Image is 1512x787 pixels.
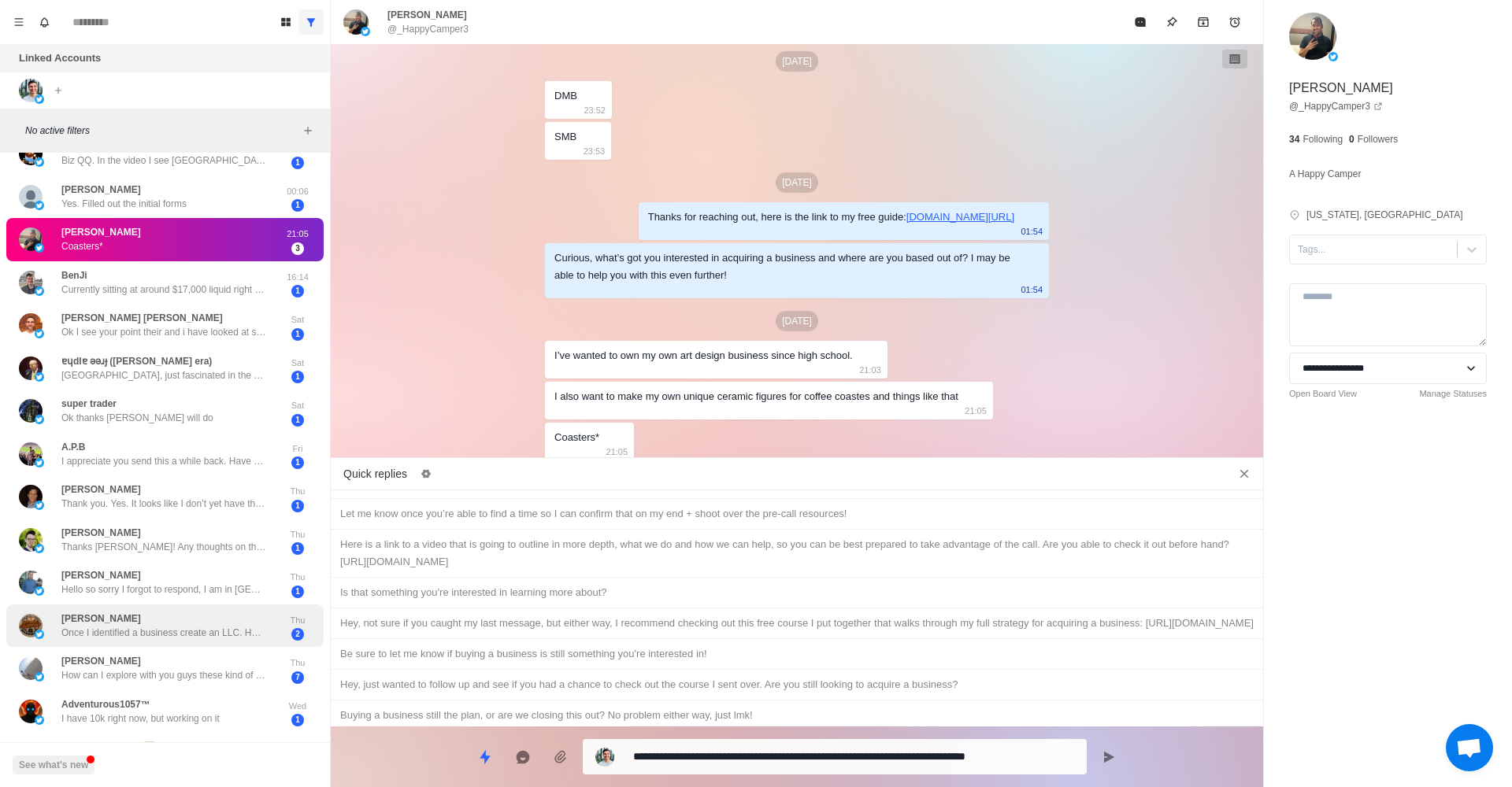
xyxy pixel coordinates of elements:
div: Let me know once you’re able to find a time so I can confirm that on my end + shoot over the pre-... [340,505,1254,523]
p: 34 [1289,132,1299,146]
p: Quick replies [343,466,407,482]
div: Be sure to let me know if buying a business is still something you're interested in! [340,645,1254,663]
button: Notifications [31,9,57,35]
button: Add filters [298,121,317,140]
button: Send message [1093,741,1125,773]
div: Coasters* [554,429,599,446]
div: I also want to make my own unique ceramic figures for coffee coastes and things like that [554,388,958,405]
img: picture [35,286,44,296]
p: I have 10k right now, but working on it [61,711,220,726]
p: Fri [278,442,317,456]
p: A Happy Camper [1289,165,1361,183]
div: Hey, just wanted to follow up and see if you had a chance to check out the course I sent over. Ar... [340,676,1254,693]
p: [PERSON_NAME] [61,225,141,239]
p: Thanks [PERSON_NAME]! Any thoughts on the question above? [61,540,266,554]
img: picture [343,9,369,35]
span: 1 [291,414,304,427]
div: SMB [554,128,576,146]
p: super trader [61,397,117,411]
p: Adventurous1057™ [61,697,150,711]
p: ɐɥdlɐ əəɹɟ ([PERSON_NAME] era) [61,354,212,368]
p: 01:54 [1021,223,1043,240]
p: Ok I see your point their and i have looked at some options but their is not many options on a bu... [61,325,266,339]
img: picture [1289,13,1336,60]
span: 1 [291,371,304,383]
a: Open Board View [1289,387,1357,401]
p: Followers [1358,132,1398,146]
span: 7 [291,671,304,684]
p: [PERSON_NAME] [387,8,467,22]
button: Add reminder [1219,6,1251,38]
p: Hello so sorry I forgot to respond, I am in [GEOGRAPHIC_DATA]. Your content is what sparked my in... [61,582,266,597]
p: [GEOGRAPHIC_DATA], just fascinated in the prospect of middlemanning businesses. [61,368,266,382]
button: Add media [545,741,576,773]
p: Yes. Filled out the initial forms [61,197,187,211]
p: 23:53 [584,142,606,160]
button: Close quick replies [1232,461,1257,486]
p: 21:03 [859,361,881,379]
a: @_HappyCamper3 [1289,99,1383,113]
img: picture [19,399,43,423]
button: Pin [1156,6,1188,38]
img: picture [19,227,43,251]
p: Sat [278,357,317,370]
p: @_HappyCamper3 [387,22,469,36]
button: Board View [273,9,298,35]
p: Biz QQ. In the video I see [GEOGRAPHIC_DATA]. I ask because I was curious if the business you fou... [61,153,266,168]
img: picture [19,357,43,380]
div: Buying a business still the plan, or are we closing this out? No problem either way, just lmk! [340,707,1254,724]
a: [DOMAIN_NAME][URL] [906,211,1014,223]
img: picture [19,700,43,723]
p: 00:06 [278,185,317,198]
p: [PERSON_NAME] ❎ [61,740,155,754]
img: picture [35,715,44,725]
img: picture [19,485,43,508]
p: 01:54 [1021,281,1043,298]
span: 1 [291,285,304,297]
p: 16:14 [278,271,317,284]
img: picture [595,748,614,767]
span: 1 [291,500,304,512]
p: No active filters [25,124,298,138]
img: picture [19,185,43,209]
div: Open chat [1446,724,1493,771]
p: Coasters* [61,239,103,253]
p: [PERSON_NAME] [61,611,141,626]
img: picture [35,94,44,104]
p: How can I explore with you guys these kind of alternatives [61,668,266,682]
p: [PERSON_NAME] [61,568,141,582]
button: Menu [6,9,31,35]
img: picture [19,656,43,680]
span: 1 [291,586,304,598]
p: Once I identified a business create an LLC. Honestly, mostly what I’ve seen you and others post a... [61,626,266,640]
button: See what's new [13,756,94,774]
img: picture [19,528,43,552]
p: Thu [278,656,317,670]
span: 3 [291,242,304,255]
img: picture [361,27,370,36]
span: 1 [291,157,304,169]
p: 21:05 [606,443,628,460]
p: Thu [278,571,317,584]
img: picture [19,614,43,637]
p: [PERSON_NAME] [61,183,141,197]
div: Hey, not sure if you caught my last message, but either way, I recommend checking out this free c... [340,615,1254,632]
span: 1 [291,542,304,555]
p: Thu [278,485,317,498]
p: Linked Accounts [19,50,101,66]
img: picture [35,243,44,253]
p: Thu [278,614,317,627]
img: picture [19,79,43,102]
p: 21:05 [278,227,317,241]
img: picture [19,271,43,294]
p: A.P.B [61,440,85,454]
img: picture [35,372,44,382]
button: Edit quick replies [413,461,439,486]
img: picture [35,458,44,467]
img: picture [35,329,44,338]
span: 1 [291,328,304,341]
p: [PERSON_NAME] [1289,79,1393,98]
p: 23:52 [584,102,606,119]
div: Is that something you're interested in learning more about? [340,584,1254,601]
p: BenJi [61,268,87,283]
